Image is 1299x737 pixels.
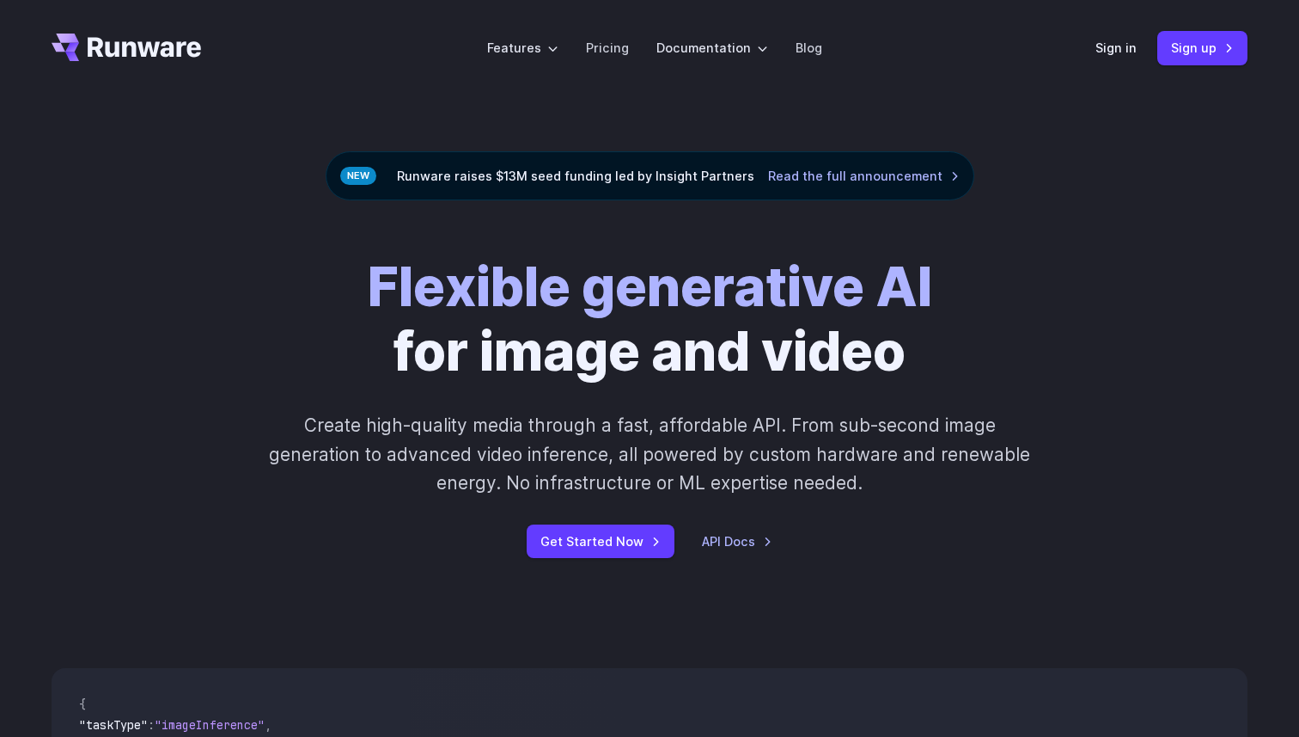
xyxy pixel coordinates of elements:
strong: Flexible generative AI [368,255,932,319]
span: , [265,717,271,733]
h1: for image and video [368,255,932,384]
a: Get Started Now [527,525,674,558]
a: Sign in [1095,38,1137,58]
label: Features [487,38,558,58]
a: Sign up [1157,31,1247,64]
a: Blog [796,38,822,58]
a: Read the full announcement [768,166,960,186]
a: Go to / [52,34,201,61]
span: { [79,697,86,712]
span: "taskType" [79,717,148,733]
span: : [148,717,155,733]
a: Pricing [586,38,629,58]
div: Runware raises $13M seed funding led by Insight Partners [326,151,974,200]
span: "imageInference" [155,717,265,733]
p: Create high-quality media through a fast, affordable API. From sub-second image generation to adv... [267,411,1033,497]
a: API Docs [702,531,772,551]
label: Documentation [656,38,768,58]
